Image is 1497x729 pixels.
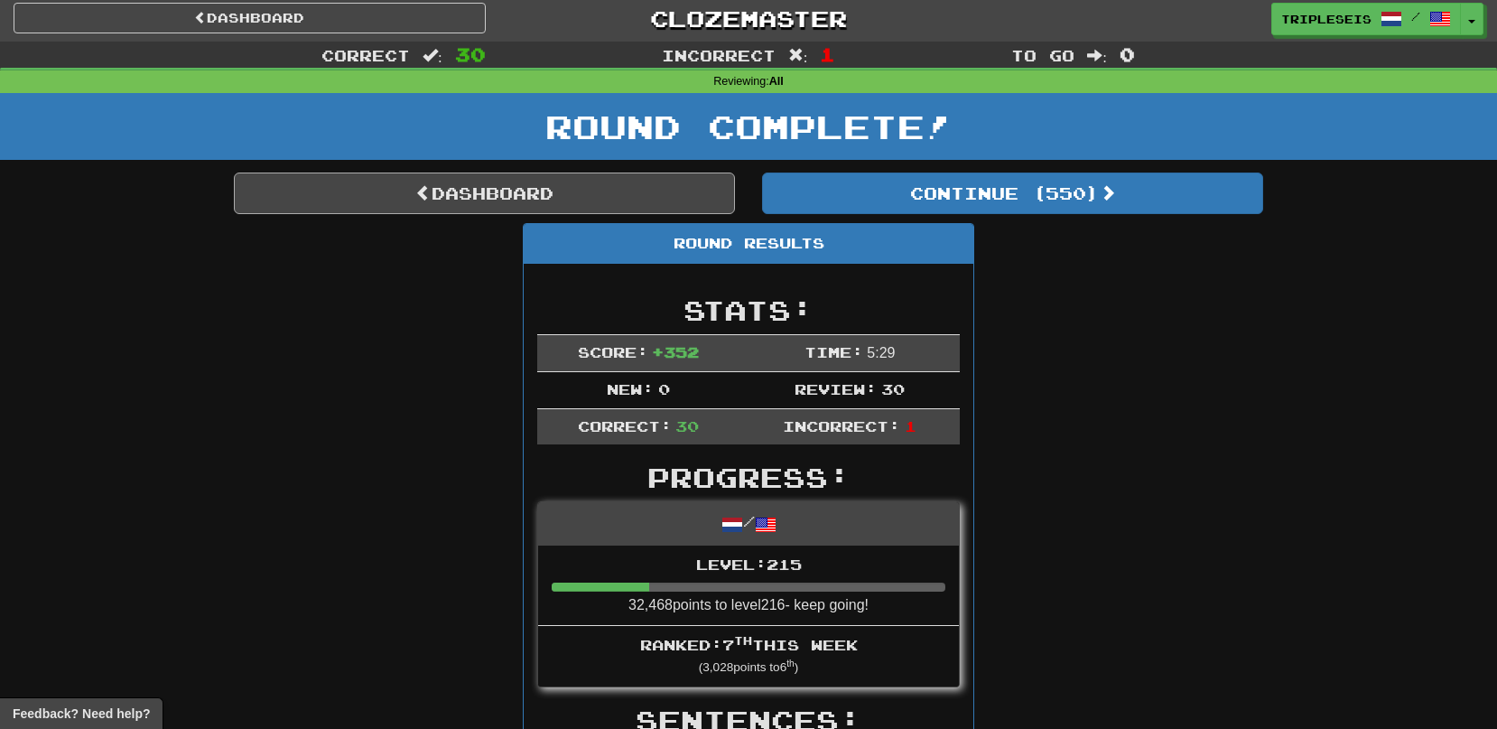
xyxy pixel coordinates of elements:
div: / [538,502,959,545]
span: Level: 215 [696,556,802,573]
span: 0 [658,380,670,397]
span: : [423,48,442,63]
h1: Round Complete! [6,108,1491,145]
a: Tripleseis / [1271,3,1461,35]
span: 5 : 29 [867,345,895,360]
a: Clozemaster [513,3,985,34]
span: Incorrect [662,46,776,64]
span: Incorrect: [783,417,900,435]
span: 0 [1120,43,1135,65]
sup: th [786,659,795,668]
span: Score: [578,343,648,360]
span: 30 [881,380,905,397]
span: Ranked: 7 this week [640,636,858,653]
span: To go [1011,46,1074,64]
span: Time: [804,343,863,360]
a: Dashboard [14,3,486,33]
span: + 352 [652,343,699,360]
span: : [1087,48,1107,63]
span: Tripleseis [1281,11,1371,27]
span: 30 [455,43,486,65]
span: 1 [820,43,835,65]
span: New: [607,380,654,397]
li: 32,468 points to level 216 - keep going! [538,546,959,627]
span: 30 [675,417,699,435]
h2: Progress: [537,463,960,492]
h2: Stats: [537,295,960,325]
span: / [1411,10,1420,23]
span: Correct [321,46,410,64]
span: Open feedback widget [13,705,150,723]
button: Continue (550) [762,173,1263,214]
small: ( 3,028 points to 6 ) [699,660,799,674]
span: 1 [905,417,916,435]
a: Dashboard [234,173,735,214]
span: Review: [795,380,877,397]
span: : [788,48,808,63]
div: Round Results [524,224,973,264]
strong: All [769,75,784,88]
span: Correct: [578,417,672,435]
sup: th [734,634,752,647]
